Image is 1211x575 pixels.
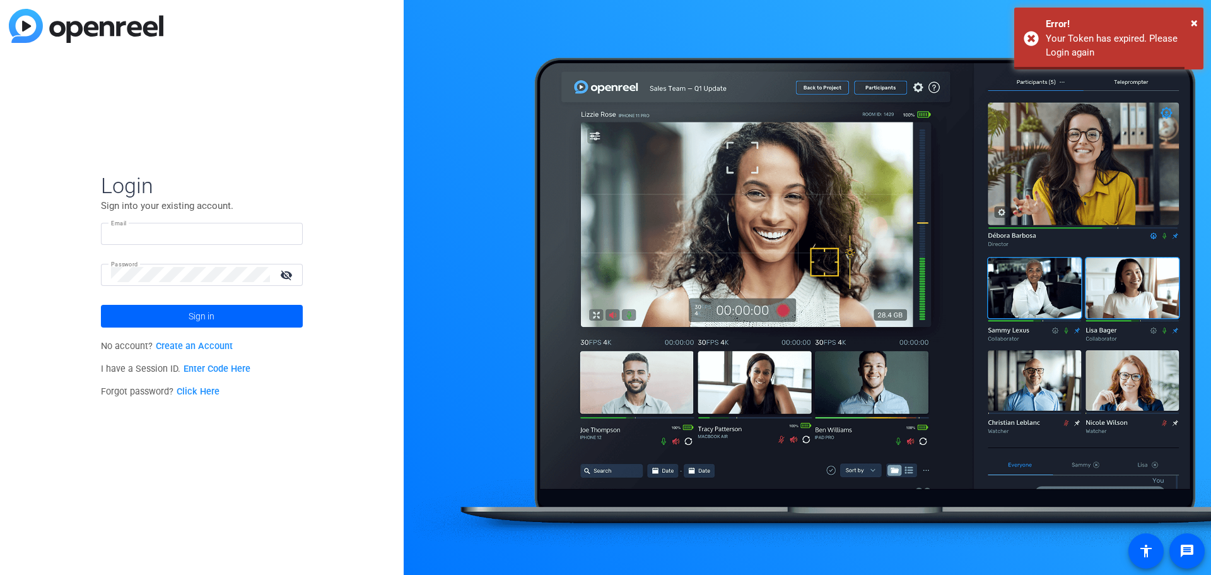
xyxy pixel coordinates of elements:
span: Forgot password? [101,386,219,397]
span: × [1191,15,1198,30]
span: No account? [101,341,233,352]
mat-icon: visibility_off [272,266,303,284]
span: Login [101,172,303,199]
span: I have a Session ID. [101,364,250,374]
button: Close [1191,13,1198,32]
span: Sign in [189,300,214,332]
a: Click Here [177,386,219,397]
mat-icon: message [1179,543,1195,559]
mat-label: Password [111,261,138,268]
button: Sign in [101,305,303,328]
img: blue-gradient.svg [9,9,163,43]
div: Error! [1046,17,1194,32]
a: Enter Code Here [184,364,250,374]
input: Enter Email Address [111,226,293,241]
p: Sign into your existing account. [101,199,303,213]
mat-icon: accessibility [1138,543,1154,559]
div: Your Token has expired. Please Login again [1046,32,1194,60]
mat-label: Email [111,220,127,227]
a: Create an Account [156,341,233,352]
